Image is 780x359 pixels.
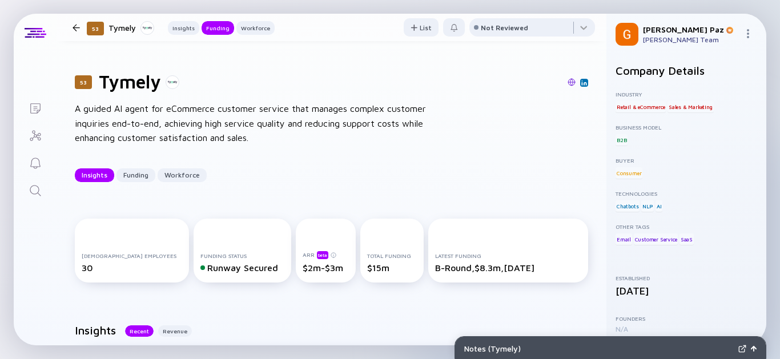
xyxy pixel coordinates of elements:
[616,157,757,164] div: Buyer
[404,19,439,37] div: List
[303,251,349,259] div: ARR
[236,22,275,34] div: Workforce
[317,251,328,259] div: beta
[568,78,576,86] img: Tymely Website
[738,345,746,353] img: Expand Notes
[14,176,57,203] a: Search
[75,168,114,182] button: Insights
[634,233,678,245] div: Customer Service
[751,346,757,352] img: Open Notes
[168,21,199,35] button: Insights
[14,121,57,148] a: Investor Map
[200,252,284,259] div: Funding Status
[581,80,587,86] img: Tymely Linkedin Page
[743,29,753,38] img: Menu
[616,325,757,333] div: N/A
[202,22,234,34] div: Funding
[464,344,734,353] div: Notes ( Tymely )
[158,168,207,182] button: Workforce
[616,190,757,197] div: Technologies
[641,200,654,212] div: NLP
[367,252,417,259] div: Total Funding
[616,275,757,281] div: Established
[616,200,640,212] div: Chatbots
[14,94,57,121] a: Lists
[75,324,116,337] h2: Insights
[616,91,757,98] div: Industry
[616,233,632,245] div: Email
[75,166,114,184] div: Insights
[616,134,628,146] div: B2B
[616,315,757,322] div: Founders
[75,102,440,146] div: A guided AI agent for eCommerce customer service that manages complex customer inquiries end-to-e...
[656,200,663,212] div: AI
[481,23,528,32] div: Not Reviewed
[75,75,92,89] div: 53
[200,263,284,273] div: Runway Secured
[125,325,154,337] button: Recent
[367,263,417,273] div: $15m
[168,22,199,34] div: Insights
[82,263,182,273] div: 30
[435,252,581,259] div: Latest Funding
[87,22,104,35] div: 53
[680,233,694,245] div: SaaS
[303,263,349,273] div: $2m-$3m
[435,263,581,273] div: B-Round, $8.3m, [DATE]
[643,35,739,44] div: [PERSON_NAME] Team
[202,21,234,35] button: Funding
[616,23,638,46] img: Gil Profile Picture
[616,124,757,131] div: Business Model
[616,223,757,230] div: Other Tags
[116,166,155,184] div: Funding
[236,21,275,35] button: Workforce
[668,101,714,112] div: Sales & Marketing
[158,166,207,184] div: Workforce
[158,325,192,337] button: Revenue
[82,252,182,259] div: [DEMOGRAPHIC_DATA] Employees
[643,25,739,34] div: [PERSON_NAME] Paz
[616,64,757,77] h2: Company Details
[616,285,757,297] div: [DATE]
[404,18,439,37] button: List
[616,101,666,112] div: Retail & eCommerce
[99,71,161,92] h1: Tymely
[14,148,57,176] a: Reminders
[116,168,155,182] button: Funding
[108,21,154,35] div: Tymely
[616,167,642,179] div: Consumer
